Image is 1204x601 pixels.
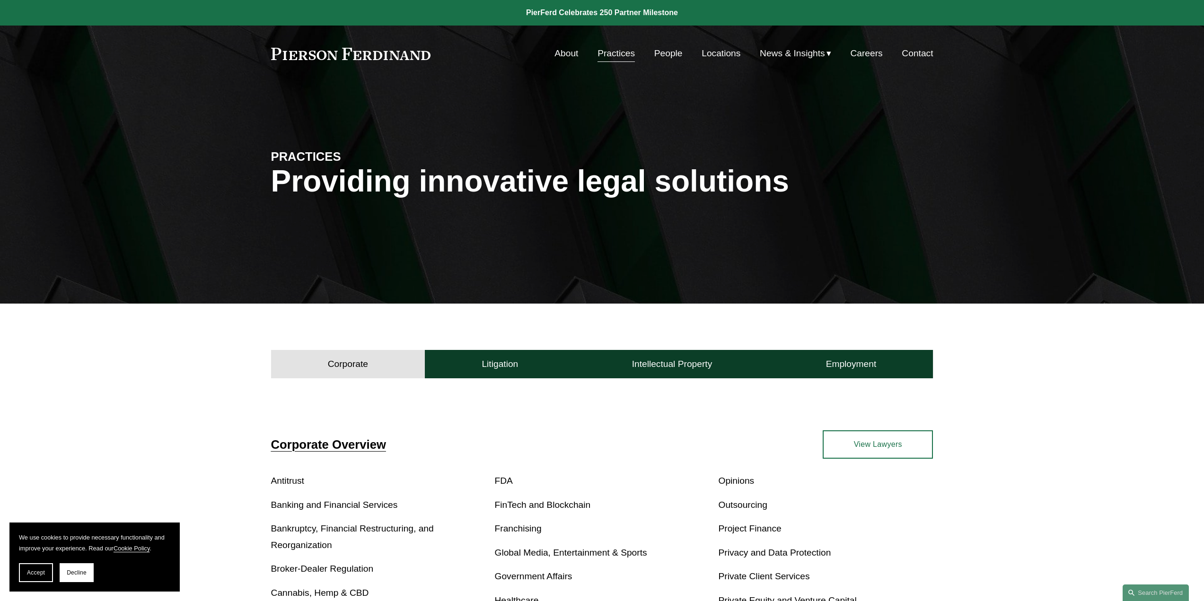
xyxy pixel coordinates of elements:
a: Outsourcing [718,500,767,510]
span: News & Insights [760,45,825,62]
a: Cookie Policy [114,545,150,552]
a: Project Finance [718,523,781,533]
span: Accept [27,569,45,576]
button: Accept [19,563,53,582]
a: Global Media, Entertainment & Sports [495,548,647,557]
a: About [554,44,578,62]
a: FDA [495,476,513,486]
a: Opinions [718,476,754,486]
a: Careers [850,44,882,62]
a: Search this site [1123,584,1189,601]
a: People [654,44,683,62]
h1: Providing innovative legal solutions [271,164,933,199]
section: Cookie banner [9,523,180,592]
a: Corporate Overview [271,438,386,451]
a: Practices [598,44,635,62]
h4: Litigation [482,358,518,370]
a: Banking and Financial Services [271,500,398,510]
h4: PRACTICES [271,149,437,164]
a: Locations [702,44,740,62]
a: View Lawyers [823,430,933,459]
h4: Intellectual Property [632,358,712,370]
a: Contact [902,44,933,62]
a: Franchising [495,523,542,533]
a: Antitrust [271,476,304,486]
a: Broker-Dealer Regulation [271,564,374,574]
a: Cannabis, Hemp & CBD [271,588,369,598]
span: Decline [67,569,87,576]
a: Private Client Services [718,571,809,581]
h4: Corporate [328,358,368,370]
h4: Employment [826,358,877,370]
a: FinTech and Blockchain [495,500,591,510]
a: folder dropdown [760,44,831,62]
p: We use cookies to provide necessary functionality and improve your experience. Read our . [19,532,170,554]
a: Privacy and Data Protection [718,548,831,557]
a: Bankruptcy, Financial Restructuring, and Reorganization [271,523,434,550]
a: Government Affairs [495,571,572,581]
button: Decline [60,563,94,582]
